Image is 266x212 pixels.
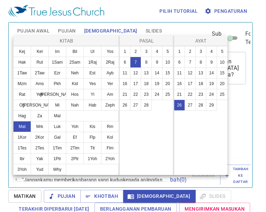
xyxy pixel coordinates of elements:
[83,89,101,100] button: Yl
[151,78,162,89] button: 19
[174,57,185,68] button: 6
[31,67,49,79] button: 2Taw
[141,78,152,89] button: 18
[83,153,101,164] button: 1Yoh
[83,46,101,57] button: Ul
[31,153,49,164] button: Yak
[130,46,141,57] button: 2
[66,100,84,111] button: Nah
[206,89,217,100] button: 24
[31,57,49,68] button: Rut
[48,78,66,89] button: Pkh
[101,67,119,79] button: Ayb
[119,67,130,79] button: 11
[101,142,119,154] button: Flm
[66,153,84,164] button: 2Ptr
[206,78,217,89] button: 19
[48,67,66,79] button: Ezr
[185,57,196,68] button: 7
[162,89,173,100] button: 25
[66,121,84,132] button: Yoh
[31,121,49,132] button: Mrk
[217,46,228,57] button: 5
[101,153,119,164] button: 2Yoh
[185,89,196,100] button: 22
[31,142,49,154] button: 2Tes
[101,46,119,57] button: Yos
[101,78,119,89] button: Yer
[121,37,172,44] p: Pasal
[48,46,66,57] button: Im
[13,132,31,143] button: 1Kor
[206,57,217,68] button: 9
[119,57,130,68] button: 6
[13,100,31,111] button: Ob
[141,100,152,111] button: 28
[31,132,49,143] button: 2Kor
[176,37,226,44] p: Ayat
[185,46,196,57] button: 2
[130,67,141,79] button: 12
[206,46,217,57] button: 4
[141,57,152,68] button: 8
[66,132,84,143] button: Ef
[48,153,66,164] button: 1Ptr
[217,57,228,68] button: 10
[83,78,101,89] button: Yes
[119,89,130,100] button: 21
[31,78,49,89] button: Ams
[151,46,162,57] button: 4
[217,89,228,100] button: 25
[174,46,185,57] button: 1
[48,110,66,121] button: Mal
[130,78,141,89] button: 17
[119,46,130,57] button: 1
[101,121,119,132] button: Rm
[83,100,101,111] button: Hab
[66,142,84,154] button: 2Tim
[162,46,173,57] button: 5
[13,46,31,57] button: Kej
[185,100,196,111] button: 27
[48,100,66,111] button: Mi
[83,57,101,68] button: 1Raj
[151,57,162,68] button: 9
[130,57,141,68] button: 7
[141,46,152,57] button: 3
[13,78,31,89] button: Mzm
[13,57,31,68] button: Hak
[31,164,49,175] button: Yud
[83,132,101,143] button: Flp
[151,89,162,100] button: 24
[101,100,119,111] button: Zeph
[195,67,206,79] button: 13
[141,89,152,100] button: 23
[119,78,130,89] button: 16
[162,67,173,79] button: 15
[48,121,66,132] button: Luk
[101,89,119,100] button: Am
[83,142,101,154] button: Tit
[195,78,206,89] button: 18
[141,67,152,79] button: 13
[174,78,185,89] button: 16
[195,57,206,68] button: 8
[162,78,173,89] button: 20
[13,121,31,132] button: Mat
[15,37,118,44] p: Kitab
[83,121,101,132] button: Kis
[195,46,206,57] button: 3
[66,67,84,79] button: Neh
[48,89,66,100] button: [PERSON_NAME]
[119,100,130,111] button: 26
[130,89,141,100] button: 22
[13,110,31,121] button: Hag
[195,89,206,100] button: 23
[48,132,66,143] button: Gal
[162,57,173,68] button: 10
[13,67,31,79] button: 1Taw
[31,110,49,121] button: Za
[66,57,84,68] button: 2Sam
[151,67,162,79] button: 14
[206,67,217,79] button: 14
